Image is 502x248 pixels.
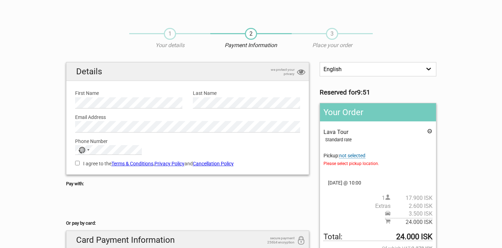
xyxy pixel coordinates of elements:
strong: 24.000 ISK [396,233,432,241]
p: Payment Information [210,42,291,49]
span: 1 person(s) [382,194,432,202]
span: Total to be paid [323,233,432,241]
span: 1 [164,28,176,40]
p: Place your order [292,42,373,49]
a: Privacy Policy [154,161,184,166]
label: First Name [75,89,182,97]
div: Standard rate [325,136,432,144]
p: We're away right now. Please check back later! [10,12,79,18]
a: Cancellation Policy [193,161,234,166]
span: 3 [326,28,338,40]
span: 17.900 ISK [391,194,432,202]
span: Subtotal [385,218,432,226]
button: Open LiveChat chat widget [80,11,89,19]
span: Extras [375,202,432,210]
i: privacy protection [297,68,305,77]
label: Last Name [193,89,300,97]
label: Email Address [75,113,300,121]
i: 256bit encryption [297,236,305,246]
h3: Reserved for [320,89,436,96]
label: I agree to the , and [75,160,300,167]
span: Change pickup place [339,153,365,159]
span: [DATE] @ 10:00 [323,179,432,187]
span: Pickup: [323,153,432,167]
label: Phone Number [75,137,300,145]
h2: Your Order [320,103,436,121]
a: Terms & Conditions [111,161,153,166]
h2: Details [66,62,309,81]
span: 3.500 ISK [391,210,432,218]
span: Please select pickup location. [323,160,432,167]
span: Lava Tour [323,129,348,135]
span: 2.600 ISK [391,202,432,210]
iframe: Secure payment button frame [66,197,129,211]
button: Selected country [75,145,93,155]
h5: Pay with: [66,180,310,188]
span: we protect your privacy [260,68,294,76]
span: secure payment 256bit encryption [260,236,294,245]
span: 2 [245,28,257,40]
span: 24.000 ISK [391,218,432,226]
p: Your details [129,42,210,49]
h5: Or pay by card: [66,219,310,227]
strong: 9:51 [357,89,370,96]
span: Pickup price [385,210,432,218]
